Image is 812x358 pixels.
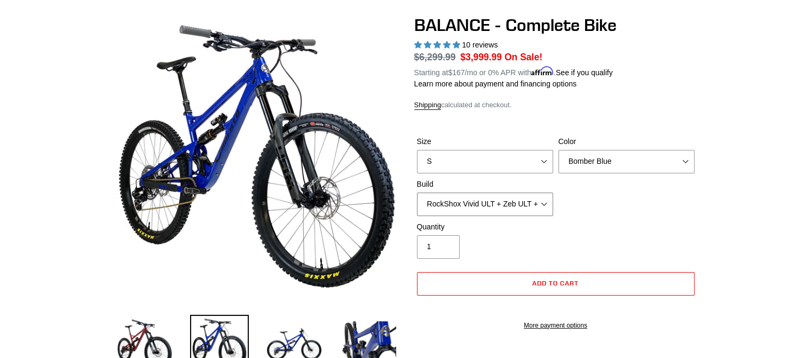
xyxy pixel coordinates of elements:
span: $167 [448,68,464,77]
a: More payment options [417,321,695,330]
a: See if you qualify - Learn more about Affirm Financing (opens in modal) [556,68,613,77]
div: calculated at checkout. [414,100,697,110]
span: 5.00 stars [414,41,462,49]
button: Add to cart [417,272,695,296]
a: Learn more about payment and financing options [414,79,577,88]
span: On Sale! [504,50,542,64]
s: $6,299.99 [414,52,456,62]
span: $3,999.99 [460,52,502,62]
span: Affirm [531,67,554,76]
label: Color [558,136,695,147]
a: Shipping [414,101,442,110]
h1: BALANCE - Complete Bike [414,15,697,35]
p: Starting at /mo or 0% APR with . [414,65,613,78]
label: Quantity [417,221,553,233]
label: Build [417,179,553,190]
span: 10 reviews [462,41,498,49]
label: Size [417,136,553,147]
span: Add to cart [532,279,579,287]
